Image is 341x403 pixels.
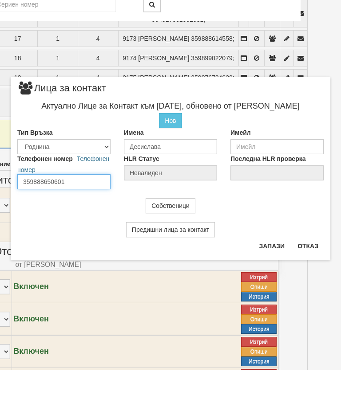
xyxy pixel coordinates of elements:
input: Телефонен номер [17,207,111,223]
label: Телефонен номер [17,188,73,196]
button: Предишни лица за контакт [126,255,215,270]
label: Имейл [230,161,251,170]
span: Лица за контакт [17,117,106,133]
span: Телефонен номер [17,186,109,209]
button: Нов [159,146,182,161]
label: Имена [124,161,143,170]
label: Тип Връзка [17,161,53,170]
button: Отказ [292,272,324,286]
label: HLR Статус [124,188,159,196]
input: Имейл [230,172,324,188]
button: Запази [254,272,290,286]
h4: Актуално Лице за Контакт към [DATE], обновено от [PERSON_NAME] [17,135,324,144]
label: Последна HLR проверка [230,188,306,196]
input: Имена [124,172,217,188]
button: Собственици [146,231,195,246]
